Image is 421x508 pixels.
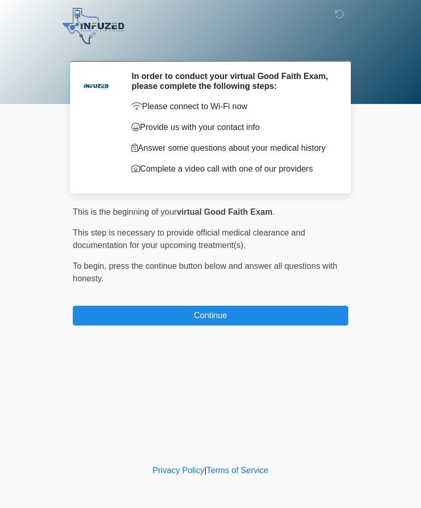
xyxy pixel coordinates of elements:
p: Provide us with your contact info [131,121,333,134]
a: | [204,466,206,475]
a: Terms of Service [206,466,268,475]
span: This step is necessary to provide official medical clearance and documentation for your upcoming ... [73,228,305,250]
p: Complete a video call with one of our providers [131,163,333,175]
span: press the continue button below and answer all questions with honesty. [73,262,337,283]
img: Infuzed IV Therapy Logo [62,8,124,44]
span: To begin, [73,262,109,270]
button: Continue [73,306,348,325]
h2: In order to conduct your virtual Good Faith Exam, please complete the following steps: [131,71,333,91]
p: Please connect to Wi-Fi now [131,100,333,113]
img: Agent Avatar [81,71,112,102]
a: Privacy Policy [153,466,205,475]
p: Answer some questions about your medical history [131,142,333,154]
span: . [272,207,274,216]
span: This is the beginning of your [73,207,177,216]
strong: virtual Good Faith Exam [177,207,272,216]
